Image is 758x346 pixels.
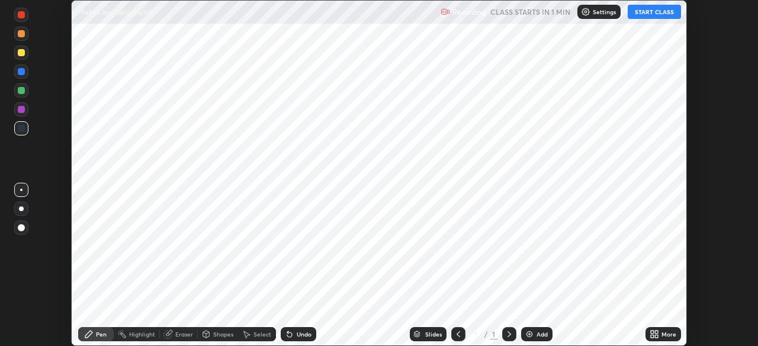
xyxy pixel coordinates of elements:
div: Select [253,331,271,337]
p: Recording [452,8,486,17]
img: add-slide-button [525,329,534,339]
div: 1 [490,329,497,339]
div: Eraser [175,331,193,337]
p: Settings [593,9,616,15]
div: Add [537,331,548,337]
p: Metals and Non-Metals [78,7,155,17]
div: Undo [297,331,311,337]
div: Shapes [213,331,233,337]
div: More [661,331,676,337]
img: recording.375f2c34.svg [441,7,450,17]
h5: CLASS STARTS IN 1 MIN [490,7,570,17]
div: 1 [470,331,482,338]
img: class-settings-icons [581,7,590,17]
div: Highlight [129,331,155,337]
div: Slides [425,331,442,337]
button: START CLASS [628,5,681,19]
div: Pen [96,331,107,337]
div: / [484,331,488,338]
